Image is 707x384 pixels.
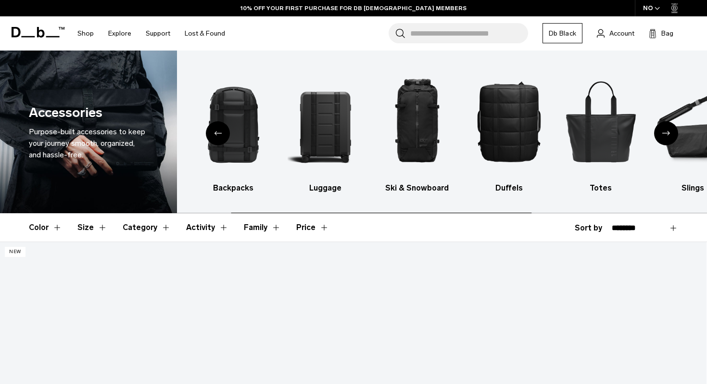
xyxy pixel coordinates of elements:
li: 3 / 10 [288,65,363,194]
a: Db Backpacks [196,65,271,194]
div: Next slide [654,121,678,145]
div: Purpose-built accessories to keep your journey smooth, organized, and hassle-free. [29,126,148,161]
button: Toggle Price [296,214,329,242]
a: 10% OFF YOUR FIRST PURCHASE FOR DB [DEMOGRAPHIC_DATA] MEMBERS [240,4,467,13]
h3: Backpacks [196,182,271,194]
h3: Ski & Snowboard [379,182,454,194]
button: Bag [649,27,673,39]
li: 2 / 10 [196,65,271,194]
img: Db [379,65,454,178]
img: Db [196,65,271,178]
li: 1 / 10 [104,65,179,194]
img: Db [471,65,546,178]
a: Explore [108,16,131,51]
div: Previous slide [206,121,230,145]
a: Db Luggage [288,65,363,194]
a: Lost & Found [185,16,225,51]
span: Bag [661,28,673,38]
img: Db [563,65,638,178]
h3: Duffels [471,182,546,194]
h3: Totes [563,182,638,194]
button: Toggle Filter [123,214,171,242]
button: Toggle Filter [29,214,62,242]
a: Shop [77,16,94,51]
a: Account [597,27,634,39]
a: Db Duffels [471,65,546,194]
li: 4 / 10 [379,65,454,194]
button: Toggle Filter [186,214,228,242]
li: 5 / 10 [471,65,546,194]
a: Db All products [104,65,179,194]
img: Db [104,65,179,178]
button: Toggle Filter [244,214,281,242]
h3: Luggage [288,182,363,194]
span: Account [609,28,634,38]
p: New [5,247,25,257]
a: Support [146,16,170,51]
img: Db [288,65,363,178]
h3: All products [104,182,179,194]
a: Db Totes [563,65,638,194]
a: Db Ski & Snowboard [379,65,454,194]
li: 6 / 10 [563,65,638,194]
nav: Main Navigation [70,16,232,51]
h1: Accessories [29,103,102,123]
a: Db Black [543,23,582,43]
button: Toggle Filter [77,214,107,242]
